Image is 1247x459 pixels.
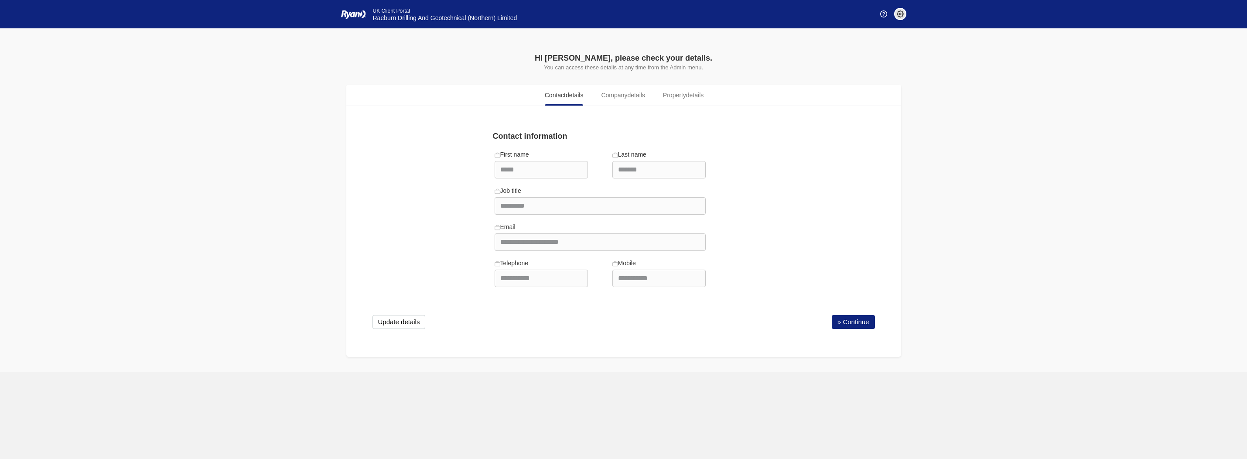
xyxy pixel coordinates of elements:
img: Help [880,10,887,17]
div: Hi [PERSON_NAME], please check your details. [441,52,807,64]
button: Update details [372,315,426,329]
span: Property [663,91,704,100]
label: Last name [612,150,646,159]
img: settings [897,10,904,17]
a: » Continue [832,315,875,329]
label: Mobile [612,259,636,268]
label: First name [495,150,529,159]
label: Email [495,223,516,232]
div: Contact information [488,130,713,142]
a: Contactdetails [537,85,591,106]
a: Companydetails [594,85,652,106]
a: Propertydetails [656,85,711,106]
span: details [566,92,583,99]
span: UK Client Portal [373,8,410,14]
span: Raeburn Drilling And Geotechnical (Northern) Limited [373,14,517,21]
span: details [627,92,645,99]
span: Contact [545,91,584,100]
p: You can access these details at any time from the Admin menu. [441,64,807,71]
label: Telephone [495,259,529,268]
span: details [686,92,704,99]
label: Job title [495,186,521,195]
span: Company [601,91,645,100]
